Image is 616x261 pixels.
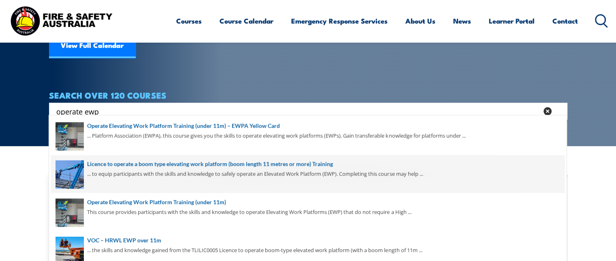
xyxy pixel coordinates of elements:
[552,10,578,32] a: Contact
[405,10,435,32] a: About Us
[58,106,540,117] form: Search form
[55,160,560,168] a: Licence to operate a boom type elevating work platform (boom length 11 metres or more) Training
[49,34,136,58] a: View Full Calendar
[55,121,560,130] a: Operate Elevating Work Platform Training (under 11m) – EWPA Yellow Card
[489,10,535,32] a: Learner Portal
[49,91,567,99] h4: SEARCH OVER 120 COURSES
[55,198,560,207] a: Operate Elevating Work Platform Training (under 11m)
[553,106,565,117] button: Search magnifier button
[291,10,388,32] a: Emergency Response Services
[176,10,202,32] a: Courses
[220,10,273,32] a: Course Calendar
[453,10,471,32] a: News
[55,236,560,245] a: VOC – HRWL EWP over 11m
[56,105,538,117] input: Search input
